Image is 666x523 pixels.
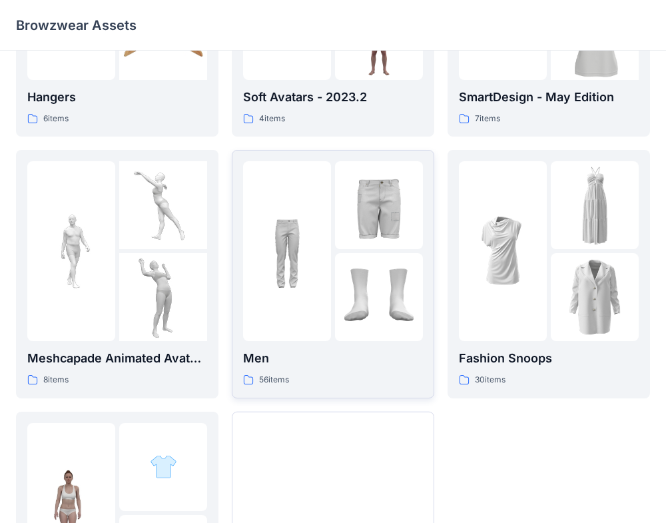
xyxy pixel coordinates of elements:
img: folder 2 [119,161,207,249]
img: folder 1 [243,207,331,295]
img: folder 2 [551,161,639,249]
p: Hangers [27,88,207,107]
p: 30 items [475,373,505,387]
p: Browzwear Assets [16,16,137,35]
p: 56 items [259,373,289,387]
p: SmartDesign - May Edition [459,88,639,107]
img: folder 1 [27,207,115,295]
p: 6 items [43,112,69,126]
p: 7 items [475,112,500,126]
p: 8 items [43,373,69,387]
a: folder 1folder 2folder 3Men56items [232,150,434,398]
p: Soft Avatars - 2023.2 [243,88,423,107]
img: folder 1 [459,207,547,295]
img: folder 3 [551,253,639,341]
p: Men [243,349,423,368]
a: folder 1folder 2folder 3Fashion Snoops30items [448,150,650,398]
img: folder 2 [335,161,423,249]
p: Fashion Snoops [459,349,639,368]
p: Meshcapade Animated Avatars [27,349,207,368]
a: folder 1folder 2folder 3Meshcapade Animated Avatars8items [16,150,218,398]
p: 4 items [259,112,285,126]
img: folder 2 [150,453,177,480]
img: folder 3 [335,253,423,341]
img: folder 3 [119,253,207,341]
